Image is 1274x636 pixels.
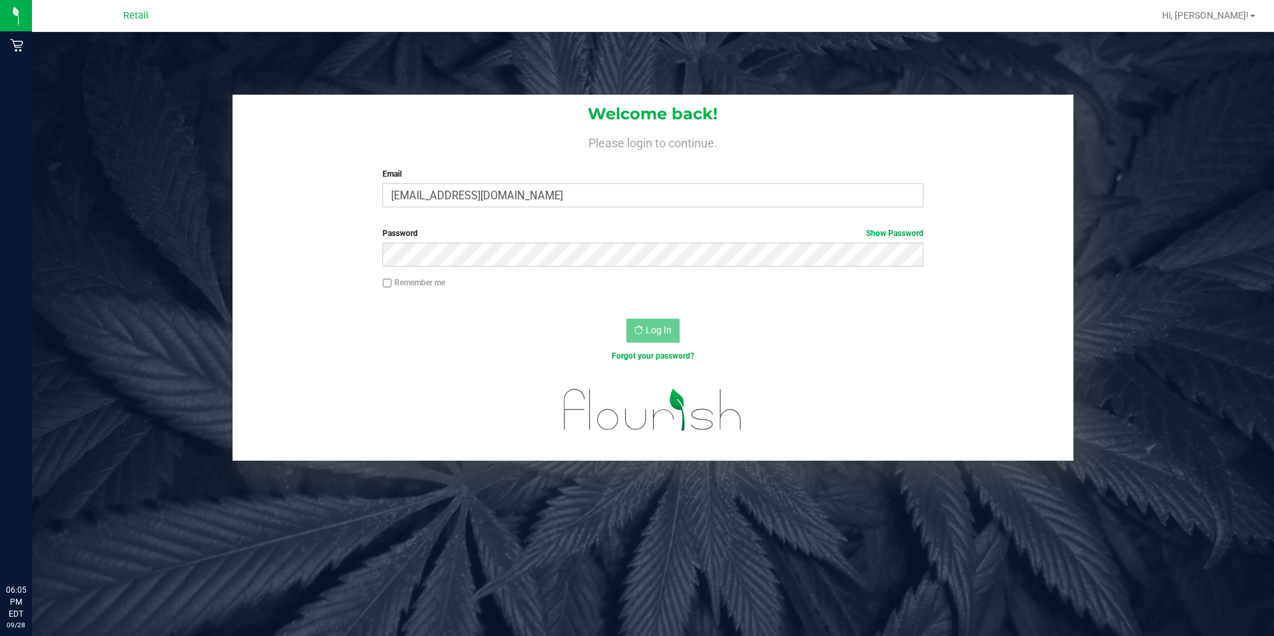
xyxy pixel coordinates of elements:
h4: Please login to continue. [233,133,1074,149]
p: 09/28 [6,620,26,630]
span: Hi, [PERSON_NAME]! [1162,10,1249,21]
input: Remember me [382,279,392,288]
button: Log In [626,319,680,343]
label: Remember me [382,277,445,289]
p: 06:05 PM EDT [6,584,26,620]
span: Retail [123,10,149,21]
a: Forgot your password? [612,351,694,361]
h1: Welcome back! [233,105,1074,123]
inline-svg: Retail [10,39,23,52]
a: Show Password [866,229,924,238]
span: Password [382,229,418,238]
img: flourish_logo.svg [548,376,758,444]
span: Log In [646,325,672,335]
label: Email [382,168,924,180]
